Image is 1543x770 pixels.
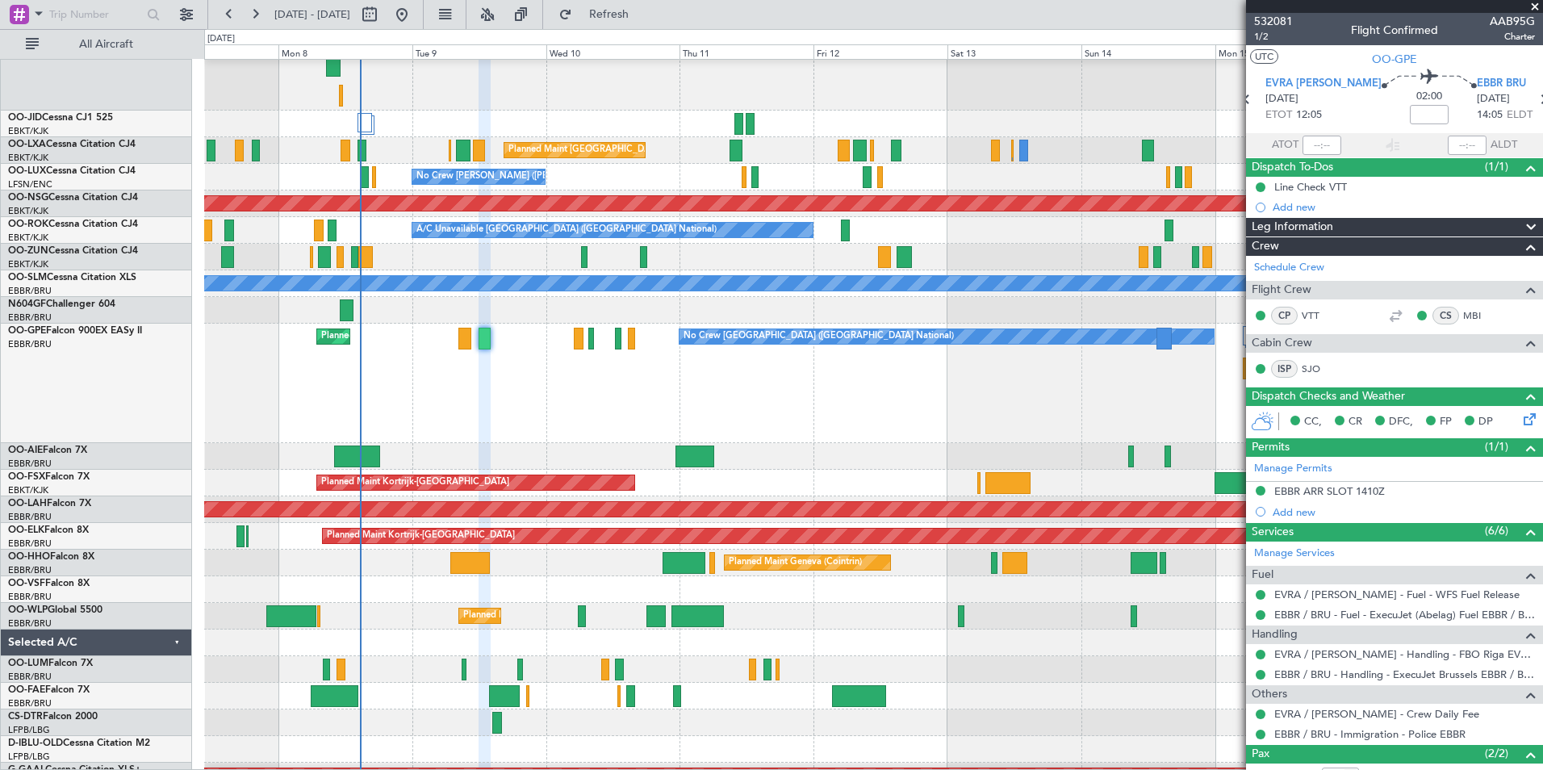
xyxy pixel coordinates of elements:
[8,312,52,324] a: EBBR/BRU
[1272,137,1298,153] span: ATOT
[1252,745,1269,764] span: Pax
[546,44,680,59] div: Wed 10
[8,472,90,482] a: OO-FSXFalcon 7X
[18,31,175,57] button: All Aircraft
[1252,685,1287,704] span: Others
[8,232,48,244] a: EBKT/KJK
[1274,484,1385,498] div: EBBR ARR SLOT 1410Z
[8,140,136,149] a: OO-LXACessna Citation CJ4
[1252,334,1312,353] span: Cabin Crew
[1416,89,1442,105] span: 02:00
[8,591,52,603] a: EBBR/BRU
[8,446,43,455] span: OO-AIE
[1274,707,1479,721] a: EVRA / [PERSON_NAME] - Crew Daily Fee
[1372,51,1417,68] span: OO-GPE
[416,165,610,189] div: No Crew [PERSON_NAME] ([PERSON_NAME])
[1274,727,1466,741] a: EBBR / BRU - Immigration - Police EBBR
[1274,180,1347,194] div: Line Check VTT
[1304,414,1322,430] span: CC,
[947,44,1081,59] div: Sat 13
[8,220,48,229] span: OO-ROK
[8,617,52,630] a: EBBR/BRU
[8,193,48,203] span: OO-NSG
[1302,308,1338,323] a: VTT
[8,751,50,763] a: LFPB/LBG
[8,140,46,149] span: OO-LXA
[8,178,52,190] a: LFSN/ENC
[1265,91,1298,107] span: [DATE]
[8,273,136,282] a: OO-SLMCessna Citation XLS
[321,324,613,349] div: Planned Maint [GEOGRAPHIC_DATA] ([GEOGRAPHIC_DATA] National)
[8,685,90,695] a: OO-FAEFalcon 7X
[8,472,45,482] span: OO-FSX
[278,44,412,59] div: Mon 8
[8,338,52,350] a: EBBR/BRU
[1485,438,1508,455] span: (1/1)
[8,220,138,229] a: OO-ROKCessna Citation CJ4
[1265,76,1382,92] span: EVRA [PERSON_NAME]
[8,659,93,668] a: OO-LUMFalcon 7X
[1477,107,1503,123] span: 14:05
[8,525,89,535] a: OO-ELKFalcon 8X
[684,324,954,349] div: No Crew [GEOGRAPHIC_DATA] ([GEOGRAPHIC_DATA] National)
[8,446,87,455] a: OO-AIEFalcon 7X
[8,579,90,588] a: OO-VSFFalcon 8X
[1485,745,1508,762] span: (2/2)
[8,671,52,683] a: EBBR/BRU
[8,499,47,508] span: OO-LAH
[1271,360,1298,378] div: ISP
[8,113,42,123] span: OO-JID
[1491,137,1517,153] span: ALDT
[1507,107,1533,123] span: ELDT
[1254,260,1324,276] a: Schedule Crew
[680,44,813,59] div: Thu 11
[1254,30,1293,44] span: 1/2
[1477,91,1510,107] span: [DATE]
[1389,414,1413,430] span: DFC,
[8,246,138,256] a: OO-ZUNCessna Citation CJ4
[8,484,48,496] a: EBKT/KJK
[8,697,52,709] a: EBBR/BRU
[1252,566,1273,584] span: Fuel
[8,273,47,282] span: OO-SLM
[813,44,947,59] div: Fri 12
[1274,647,1535,661] a: EVRA / [PERSON_NAME] - Handling - FBO Riga EVRA / [PERSON_NAME]
[1265,107,1292,123] span: ETOT
[729,550,862,575] div: Planned Maint Geneva (Cointrin)
[1252,218,1333,236] span: Leg Information
[8,525,44,535] span: OO-ELK
[551,2,648,27] button: Refresh
[1349,414,1362,430] span: CR
[412,44,546,59] div: Tue 9
[8,538,52,550] a: EBBR/BRU
[1351,22,1438,39] div: Flight Confirmed
[49,2,142,27] input: Trip Number
[8,152,48,164] a: EBKT/KJK
[8,166,136,176] a: OO-LUXCessna Citation CJ4
[1477,76,1526,92] span: EBBR BRU
[575,9,643,20] span: Refresh
[8,299,115,309] a: N604GFChallenger 604
[1485,158,1508,175] span: (1/1)
[463,604,547,628] div: Planned Maint Liege
[8,739,63,748] span: D-IBLU-OLD
[8,712,43,722] span: CS-DTR
[274,7,350,22] span: [DATE] - [DATE]
[8,739,150,748] a: D-IBLU-OLDCessna Citation M2
[207,32,235,46] div: [DATE]
[8,246,48,256] span: OO-ZUN
[8,326,46,336] span: OO-GPE
[1478,414,1493,430] span: DP
[1490,13,1535,30] span: AAB95G
[1271,307,1298,324] div: CP
[1463,308,1499,323] a: MBI
[8,511,52,523] a: EBBR/BRU
[1254,461,1332,477] a: Manage Permits
[1303,136,1341,155] input: --:--
[8,326,142,336] a: OO-GPEFalcon 900EX EASy II
[1250,49,1278,64] button: UTC
[416,218,717,242] div: A/C Unavailable [GEOGRAPHIC_DATA] ([GEOGRAPHIC_DATA] National)
[8,712,98,722] a: CS-DTRFalcon 2000
[8,205,48,217] a: EBKT/KJK
[8,724,50,736] a: LFPB/LBG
